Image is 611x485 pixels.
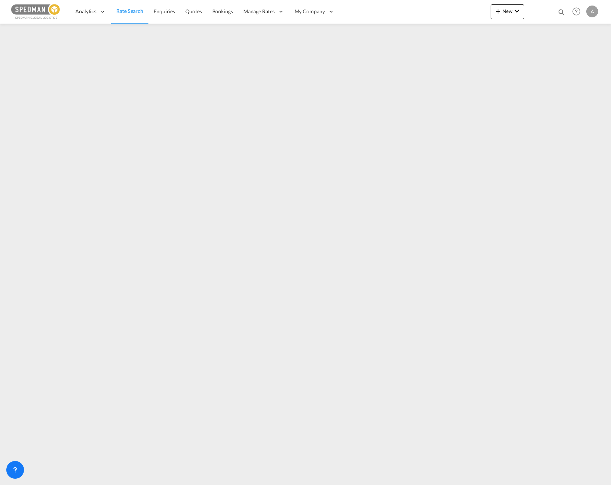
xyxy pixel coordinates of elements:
[570,5,583,18] span: Help
[494,8,521,14] span: New
[512,7,521,16] md-icon: icon-chevron-down
[185,8,202,14] span: Quotes
[491,4,524,19] button: icon-plus 400-fgNewicon-chevron-down
[557,8,566,19] div: icon-magnify
[494,7,502,16] md-icon: icon-plus 400-fg
[295,8,325,15] span: My Company
[243,8,275,15] span: Manage Rates
[116,8,143,14] span: Rate Search
[11,3,61,20] img: c12ca350ff1b11efb6b291369744d907.png
[75,8,96,15] span: Analytics
[154,8,175,14] span: Enquiries
[212,8,233,14] span: Bookings
[586,6,598,17] div: A
[557,8,566,16] md-icon: icon-magnify
[570,5,586,18] div: Help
